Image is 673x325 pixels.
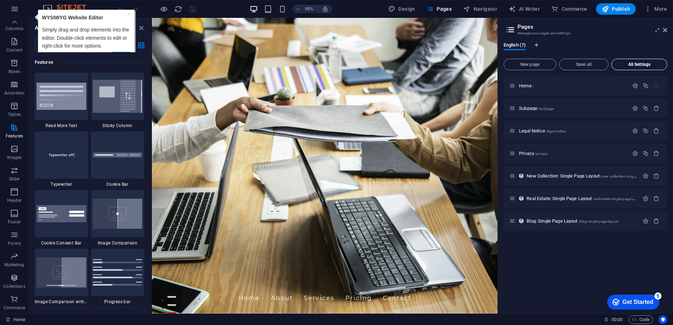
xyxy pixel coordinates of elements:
img: cookie-info.svg [93,152,143,158]
span: /real-estate-single-page-layout [593,197,641,201]
div: Home/ [517,83,629,88]
div: Remove [653,128,659,134]
div: Get Started 5 items remaining, 0% complete [6,4,58,19]
span: Code [632,315,650,324]
div: This layout is used as a template for all items (e.g. a blog post) of this collection. The conten... [518,195,524,202]
p: Images [7,155,22,160]
img: progress-bar.svg [93,259,143,286]
span: Cookie Consent Bar [35,240,88,246]
div: The startpage cannot be deleted [653,83,659,89]
div: Settings [643,218,649,224]
button: Code [629,315,653,324]
button: Navigator [460,3,500,15]
p: Tables [8,112,21,117]
h6: Features [35,58,144,67]
div: This layout is used as a template for all items (e.g. a blog post) of this collection. The conten... [518,173,524,179]
h6: 95% [303,5,315,13]
div: Cookie Consent Bar [35,190,88,246]
div: This layout is used as a template for all items (e.g. a blog post) of this collection. The conten... [518,218,524,224]
div: Sticky Column [91,73,144,128]
p: Collections [3,283,25,289]
span: /new-collection-single-page-layout [600,174,657,178]
img: Read_More_Thumbnail.svg [37,83,86,110]
div: 5 [53,1,60,9]
div: Settings [632,105,638,111]
span: /subpage [538,107,554,111]
div: Settings [632,83,638,89]
span: Click to open page [519,128,566,134]
span: Open all [562,62,605,67]
div: Image Comparison [91,190,144,246]
div: Privacy/privacy [517,151,629,156]
img: image-comparison.svg [93,199,143,229]
p: Simply drag and drop elements into the editor. Double-click elements to edit or right-click for m... [9,16,98,40]
div: New Collection: Single Page Layout/new-collection-single-page-layout [524,174,639,178]
div: Cookie Bar [91,131,144,187]
p: Marketing [4,262,24,268]
span: Click to open page [519,106,554,111]
span: /privacy [535,152,548,156]
i: On resize automatically adjust zoom level to fit chosen device. [322,6,328,12]
div: Language Tabs [504,42,667,56]
span: Click to open page [527,218,618,224]
a: × [95,1,98,7]
div: Real Estate: Single Page Layout/real-estate-single-page-layout [524,196,639,201]
div: Blog: Single Page Layout/blog-single-page-layout [524,219,639,223]
p: Footer [8,219,21,225]
button: close panel [137,24,145,32]
span: Image Comparison [91,240,144,246]
div: Settings [643,173,649,179]
button: Commerce [548,3,590,15]
a: Next [79,42,98,53]
div: Read More Text [35,73,88,128]
img: Typewritereffect_thumbnail.svg [37,139,86,171]
p: Forms [8,241,21,246]
span: Click to open page [527,173,656,179]
span: English (7) [504,41,526,51]
div: Duplicate [643,128,649,134]
span: Cookie Bar [91,181,144,187]
span: Commerce [551,5,587,13]
span: Sticky Column [91,123,144,128]
p: Header [7,198,21,203]
div: Settings [632,150,638,156]
div: Remove [653,195,659,202]
img: image-comparison-with-progress.svg [37,257,86,287]
div: Legal Notice/legal-notice [517,128,629,133]
button: reload [174,5,182,13]
div: Subpage/subpage [517,106,629,111]
button: Open all [559,59,609,70]
span: Pages [427,5,452,13]
span: Publish [602,5,630,13]
div: Duplicate [643,150,649,156]
p: Boxes [9,69,20,74]
span: Typewriter [35,181,88,187]
p: Commerce [4,305,25,311]
span: /legal-notice [546,129,566,133]
h3: Manage your pages and settings [518,30,653,37]
span: : [616,317,617,322]
button: Publish [596,3,636,15]
span: More [644,5,667,13]
span: Click to open page [519,151,548,156]
button: All Settings [611,59,667,70]
span: Navigator [463,5,497,13]
button: Pages [424,3,455,15]
div: Design (Ctrl+Alt+Y) [385,3,418,15]
span: Read More Text [35,123,88,128]
span: 00 00 [611,315,622,324]
img: Editor Logo [41,5,95,13]
div: Get Started [21,8,52,14]
span: Click to open page [527,196,641,201]
img: StickyColumn.svg [93,80,143,113]
strong: WYSIWYG Website Editor [9,5,71,11]
div: Progress bar [91,249,144,305]
p: Slider [9,176,20,182]
div: Remove [653,105,659,111]
p: Features [6,133,23,139]
span: Progress bar [91,299,144,305]
button: 95% [293,5,318,13]
span: All Settings [615,62,664,67]
div: Settings [643,195,649,202]
a: Click to cancel selection. Double-click to open Pages [6,315,25,324]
